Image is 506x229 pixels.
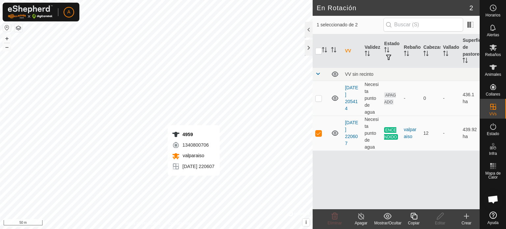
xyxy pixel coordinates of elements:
[362,81,382,116] td: Necesita punto de agua
[488,221,499,225] span: Ayuda
[401,34,421,68] th: Rebaño
[348,220,374,226] div: Apagar
[487,132,499,136] span: Estado
[469,3,473,13] span: 2
[172,162,214,170] div: [DATE] 220607
[489,152,497,156] span: Infra
[460,116,480,151] td: 439.92 ha
[3,24,11,32] button: Restablecer Mapa
[317,4,469,12] h2: En Rotación
[365,52,370,57] p-sorticon: Activar para ordenar
[404,52,409,57] p-sorticon: Activar para ordenar
[383,18,463,32] input: Buscar (S)
[485,72,501,76] span: Animales
[362,34,382,68] th: Validez
[172,141,214,149] div: 1340800706
[374,220,401,226] div: Mostrar/Ocultar
[122,220,160,226] a: Política de Privacidad
[404,95,418,102] div: -
[345,72,477,77] div: VV sin recinto
[401,220,427,226] div: Copiar
[322,48,327,53] p-sorticon: Activar para ordenar
[362,116,382,151] td: Necesita punto de agua
[404,126,418,140] div: valparaiso
[317,21,383,28] span: 1 seleccionado de 2
[421,116,440,151] td: 12
[489,112,496,116] span: VVs
[331,48,336,53] p-sorticon: Activar para ordenar
[460,81,480,116] td: 436.1 ha
[384,48,389,53] p-sorticon: Activar para ordenar
[345,85,358,111] a: [DATE] 205414
[3,35,11,43] button: +
[427,220,453,226] div: Editar
[421,34,440,68] th: Cabezas
[486,13,500,17] span: Horarios
[172,130,214,138] div: 4959
[483,189,503,209] div: Chat abierto
[342,34,362,68] th: VV
[181,153,204,158] span: valparaiso
[485,53,501,57] span: Rebaños
[440,81,460,116] td: -
[482,171,504,179] span: Mapa de Calor
[384,92,396,105] span: APAGADO
[440,116,460,151] td: -
[67,9,70,15] span: A
[480,209,506,227] a: Ayuda
[384,127,398,140] span: ENCENDIDO
[421,81,440,116] td: 0
[381,34,401,68] th: Estado
[327,221,342,225] span: Eliminar
[168,220,190,226] a: Contáctenos
[3,43,11,51] button: –
[302,219,310,226] button: i
[486,92,500,96] span: Collares
[460,34,480,68] th: Superficie de pastoreo
[423,52,429,57] p-sorticon: Activar para ordenar
[14,24,22,32] button: Capas del Mapa
[305,219,307,225] span: i
[463,59,468,64] p-sorticon: Activar para ordenar
[345,120,358,146] a: [DATE] 220607
[8,5,53,19] img: Logo Gallagher
[440,34,460,68] th: Vallado
[443,52,448,57] p-sorticon: Activar para ordenar
[487,33,499,37] span: Alertas
[453,220,480,226] div: Crear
